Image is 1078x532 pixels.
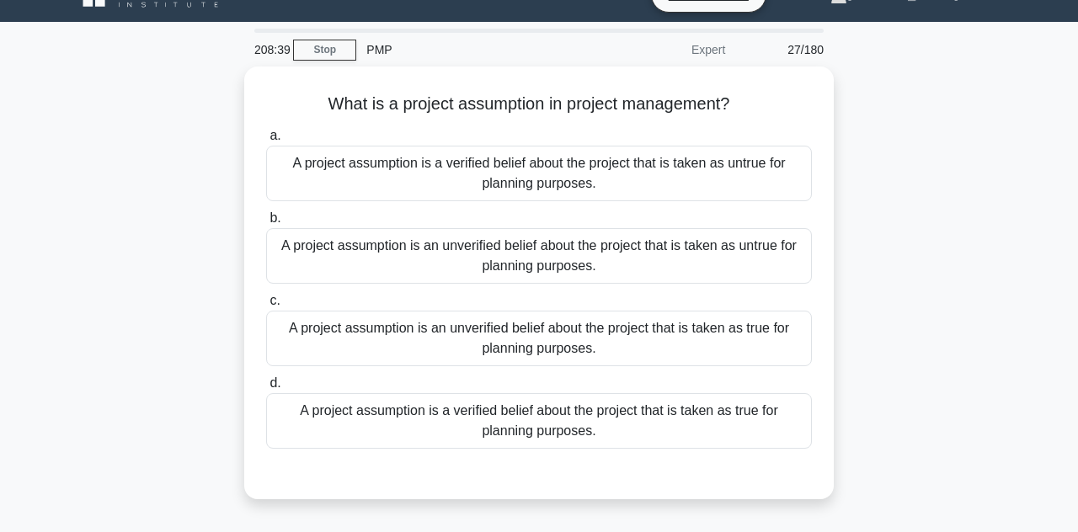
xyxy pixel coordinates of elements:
div: 27/180 [735,33,834,66]
span: d. [269,375,280,390]
h5: What is a project assumption in project management? [264,93,814,115]
span: c. [269,293,280,307]
div: A project assumption is a verified belief about the project that is taken as untrue for planning ... [266,146,812,201]
div: A project assumption is an unverified belief about the project that is taken as untrue for planni... [266,228,812,284]
div: A project assumption is a verified belief about the project that is taken as true for planning pu... [266,393,812,449]
span: b. [269,210,280,225]
div: PMP [356,33,588,66]
div: Expert [588,33,735,66]
div: 208:39 [244,33,293,66]
span: a. [269,128,280,142]
a: Stop [293,40,356,61]
div: A project assumption is an unverified belief about the project that is taken as true for planning... [266,311,812,366]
